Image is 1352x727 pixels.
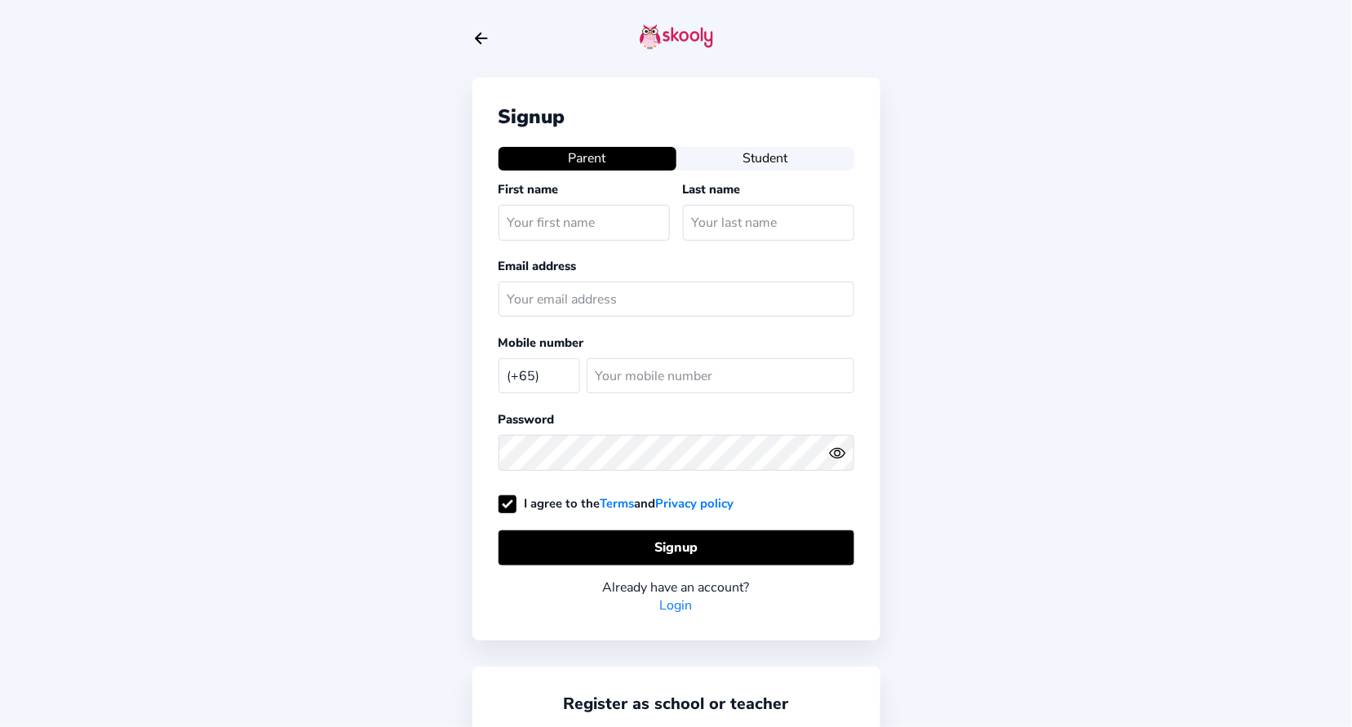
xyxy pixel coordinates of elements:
[499,181,559,197] label: First name
[683,205,854,240] input: Your last name
[656,495,734,512] a: Privacy policy
[829,445,846,462] ion-icon: eye outline
[499,335,584,351] label: Mobile number
[640,24,713,50] img: skooly-logo.png
[499,411,555,428] label: Password
[499,147,676,170] button: Parent
[499,104,854,130] div: Signup
[829,445,853,462] button: eye outlineeye off outline
[676,147,854,170] button: Student
[683,181,741,197] label: Last name
[499,530,854,565] button: Signup
[660,596,693,614] a: Login
[499,578,854,596] div: Already have an account?
[499,205,670,240] input: Your first name
[601,495,635,512] a: Terms
[499,281,854,317] input: Your email address
[499,495,734,512] label: I agree to the and
[499,258,577,274] label: Email address
[472,29,490,47] button: arrow back outline
[587,358,854,393] input: Your mobile number
[564,693,789,715] a: Register as school or teacher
